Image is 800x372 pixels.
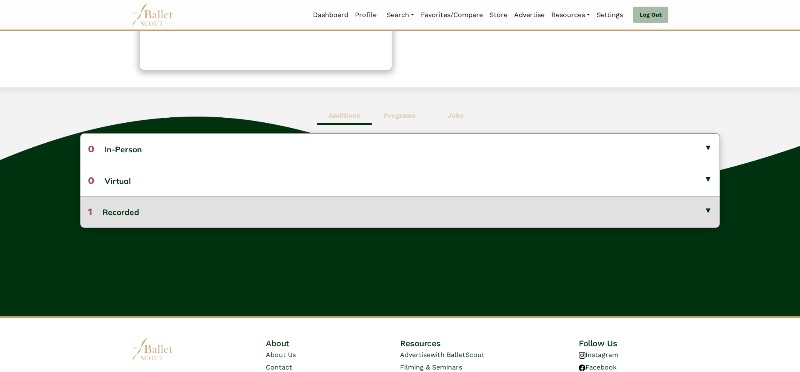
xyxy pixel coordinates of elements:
[579,338,668,349] h4: Follow Us
[352,6,380,24] a: Profile
[593,6,626,24] a: Settings
[579,352,585,359] img: instagram logo
[579,351,618,359] a: Instagram
[88,143,94,155] span: 0
[633,7,668,23] a: Log Out
[579,365,585,371] img: facebook logo
[430,351,485,359] span: with BalletScout
[400,363,462,371] a: Filming & Seminars
[80,134,720,164] button: 0In-Person
[88,175,94,186] span: 0
[383,6,417,24] a: Search
[486,6,511,24] a: Store
[579,363,617,371] a: Facebook
[400,338,534,349] h4: Resources
[132,338,173,361] img: logo
[88,206,92,218] span: 1
[384,112,416,119] b: Programs
[548,6,593,24] a: Resources
[417,6,486,24] a: Favorites/Compare
[447,112,464,119] b: Jobs
[80,196,720,227] button: 1Recorded
[328,112,360,119] b: Auditions
[310,6,352,24] a: Dashboard
[511,6,548,24] a: Advertise
[266,338,355,349] h4: About
[400,351,485,359] a: Advertisewith BalletScout
[266,363,292,371] a: Contact
[266,351,296,359] a: About Us
[80,165,720,196] button: 0Virtual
